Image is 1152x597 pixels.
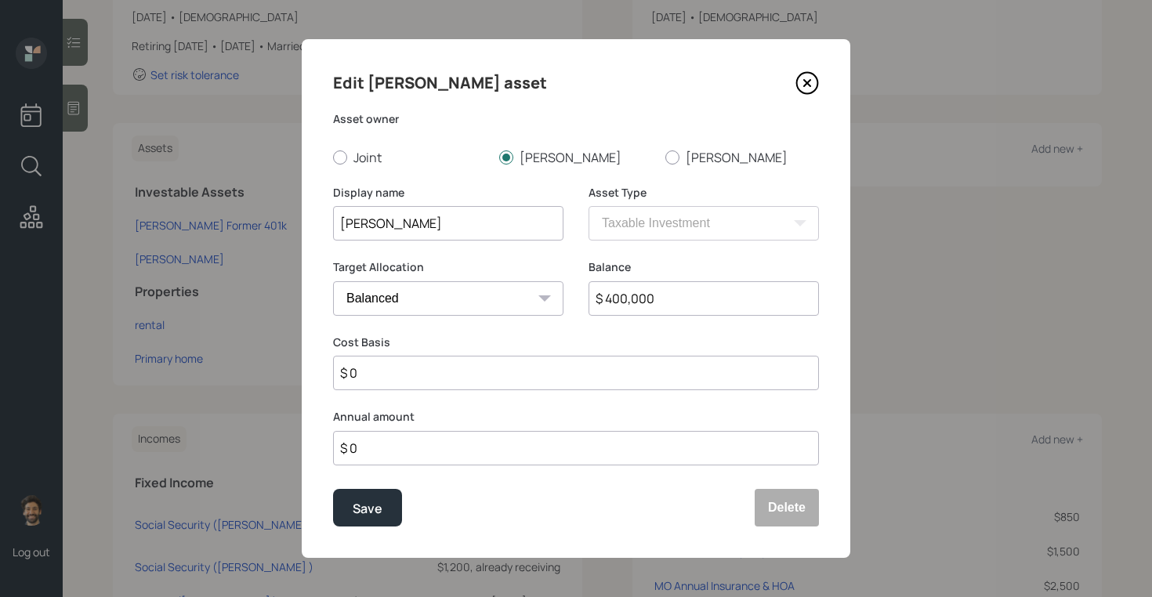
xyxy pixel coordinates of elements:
label: [PERSON_NAME] [499,149,653,166]
div: Save [353,498,382,519]
label: [PERSON_NAME] [665,149,819,166]
label: Annual amount [333,409,819,425]
button: Save [333,489,402,526]
button: Delete [755,489,819,526]
label: Balance [589,259,819,275]
label: Display name [333,185,563,201]
label: Joint [333,149,487,166]
label: Cost Basis [333,335,819,350]
h4: Edit [PERSON_NAME] asset [333,71,547,96]
label: Asset owner [333,111,819,127]
label: Asset Type [589,185,819,201]
label: Target Allocation [333,259,563,275]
